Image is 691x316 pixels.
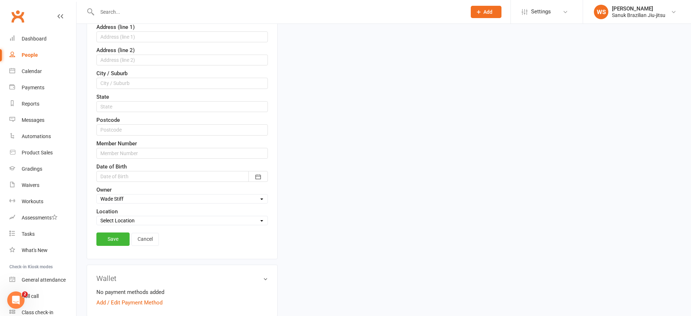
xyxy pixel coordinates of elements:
div: Automations [22,133,51,139]
div: Dashboard [22,36,47,42]
li: No payment methods added [96,288,268,296]
a: People [9,47,76,63]
div: Reports [22,101,39,107]
input: City / Suburb [96,78,268,89]
a: General attendance kiosk mode [9,272,76,288]
a: Dashboard [9,31,76,47]
label: Date of Birth [96,162,127,171]
label: Address (line 1) [96,23,135,31]
div: Sanuk Brazilian Jiu-jitsu [612,12,665,18]
div: [PERSON_NAME] [612,5,665,12]
label: Address (line 2) [96,46,135,55]
div: Class check-in [22,309,53,315]
a: Clubworx [9,7,27,25]
span: Add [483,9,492,15]
div: Workouts [22,198,43,204]
a: Assessments [9,210,76,226]
div: What's New [22,247,48,253]
a: Waivers [9,177,76,193]
div: Gradings [22,166,42,172]
input: Member Number [96,148,268,159]
div: Payments [22,85,44,90]
a: Cancel [131,233,159,246]
div: Tasks [22,231,35,237]
input: Postcode [96,124,268,135]
a: Save [96,232,130,245]
div: Calendar [22,68,42,74]
input: Search... [95,7,461,17]
label: State [96,93,109,101]
a: Product Sales [9,145,76,161]
div: General attendance [22,277,66,283]
iframe: Intercom live chat [7,291,25,309]
a: Messages [9,112,76,128]
div: Waivers [22,182,39,188]
span: 2 [22,291,28,297]
div: Messages [22,117,44,123]
a: Workouts [9,193,76,210]
a: Add / Edit Payment Method [96,298,162,307]
span: Settings [531,4,551,20]
h3: Wallet [96,274,268,282]
a: What's New [9,242,76,259]
label: Postcode [96,116,120,124]
label: Member Number [96,139,137,148]
input: Address (line 1) [96,31,268,42]
div: Roll call [22,293,39,299]
label: Owner [96,185,112,194]
a: Tasks [9,226,76,242]
input: State [96,101,268,112]
div: WS [594,5,608,19]
a: Automations [9,128,76,145]
a: Calendar [9,63,76,80]
a: Reports [9,96,76,112]
a: Payments [9,80,76,96]
label: Location [96,207,118,216]
div: Assessments [22,215,57,221]
div: Product Sales [22,150,53,155]
div: People [22,52,38,58]
a: Roll call [9,288,76,304]
input: Address (line 2) [96,55,268,65]
label: City / Suburb [96,69,127,78]
button: Add [471,6,501,18]
a: Gradings [9,161,76,177]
